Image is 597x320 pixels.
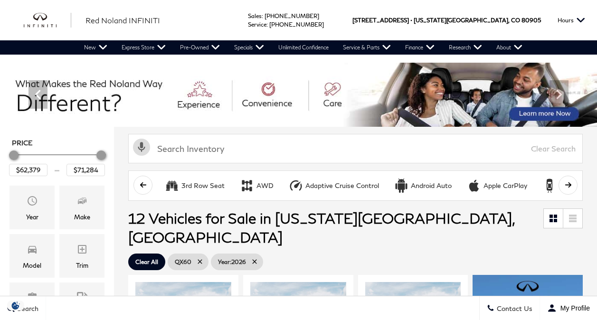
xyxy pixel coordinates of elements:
[287,109,297,119] span: Go to slide 4
[181,181,225,190] div: 3rd Row Seat
[271,40,336,55] a: Unlimited Confidence
[284,176,384,196] button: Adaptive Cruise ControlAdaptive Cruise Control
[85,16,160,25] span: Red Noland INFINITI
[9,147,105,176] div: Price
[442,40,489,55] a: Research
[557,304,590,312] span: My Profile
[235,176,279,196] button: AWDAWD
[128,209,514,245] span: 12 Vehicles for Sale in [US_STATE][GEOGRAPHIC_DATA], [GEOGRAPHIC_DATA]
[27,193,38,212] span: Year
[261,109,270,119] span: Go to slide 2
[262,12,263,19] span: :
[247,109,257,119] span: Go to slide 1
[59,234,104,278] div: TrimTrim
[24,13,71,28] a: infiniti
[128,134,583,163] input: Search Inventory
[274,109,284,119] span: Go to slide 3
[76,193,88,212] span: Make
[9,186,55,229] div: YearYear
[389,176,457,196] button: Android AutoAndroid Auto
[96,151,106,160] div: Maximum Price
[301,109,310,119] span: Go to slide 5
[248,12,262,19] span: Sales
[85,15,160,26] a: Red Noland INFINITI
[175,256,191,268] span: QX60
[9,234,55,278] div: ModelModel
[23,260,41,271] div: Model
[314,109,323,119] span: Go to slide 6
[494,304,532,312] span: Contact Us
[173,40,227,55] a: Pre-Owned
[256,181,274,190] div: AWD
[28,80,47,109] div: Previous
[133,176,152,195] button: scroll left
[133,139,150,156] svg: Click to toggle on voice search
[305,181,379,190] div: Adaptive Cruise Control
[227,40,271,55] a: Specials
[26,212,38,222] div: Year
[352,17,541,24] a: [STREET_ADDRESS] • [US_STATE][GEOGRAPHIC_DATA], CO 80905
[5,301,27,311] section: Click to Open Cookie Consent Modal
[27,241,38,260] span: Model
[165,179,179,193] div: 3rd Row Seat
[483,181,527,190] div: Apple CarPlay
[266,21,268,28] span: :
[540,296,597,320] button: Open user profile menu
[74,212,90,222] div: Make
[489,40,530,55] a: About
[9,164,47,176] input: Minimum
[289,179,303,193] div: Adaptive Cruise Control
[269,21,324,28] a: [PHONE_NUMBER]
[394,179,408,193] div: Android Auto
[336,40,398,55] a: Service & Parts
[59,186,104,229] div: MakeMake
[240,179,254,193] div: AWD
[550,80,569,109] div: Next
[411,181,452,190] div: Android Auto
[76,241,88,260] span: Trim
[542,179,557,193] div: Backup Camera
[398,40,442,55] a: Finance
[114,40,173,55] a: Express Store
[341,109,350,119] span: Go to slide 8
[9,151,19,160] div: Minimum Price
[265,12,319,19] a: [PHONE_NUMBER]
[462,176,532,196] button: Apple CarPlayApple CarPlay
[77,40,114,55] a: New
[76,260,88,271] div: Trim
[77,40,530,55] nav: Main Navigation
[467,179,481,193] div: Apple CarPlay
[5,301,27,311] img: Opt-Out Icon
[218,258,231,265] span: Year :
[248,21,266,28] span: Service
[24,13,71,28] img: INFINITI
[160,176,230,196] button: 3rd Row Seat3rd Row Seat
[135,256,158,268] span: Clear All
[559,176,578,195] button: scroll right
[12,139,102,147] h5: Price
[15,304,38,312] span: Search
[66,164,105,176] input: Maximum
[76,290,88,309] span: Fueltype
[218,256,246,268] span: 2026
[327,109,337,119] span: Go to slide 7
[27,290,38,309] span: Features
